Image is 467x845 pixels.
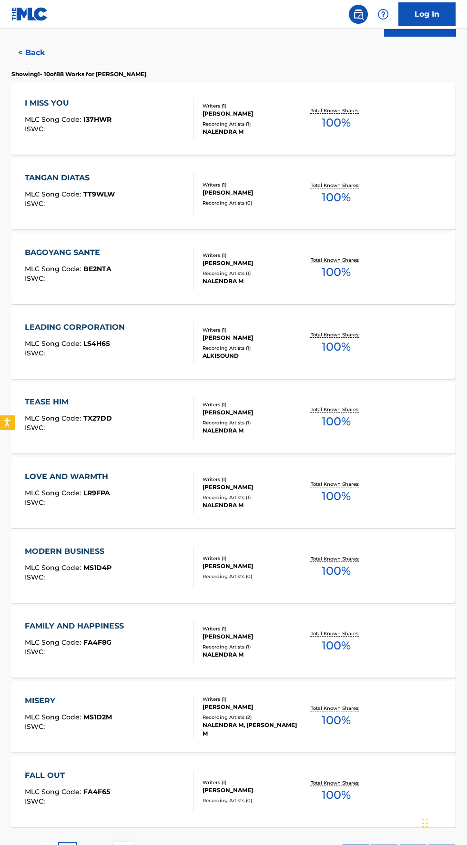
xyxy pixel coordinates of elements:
div: Writers ( 1 ) [203,779,299,786]
div: Writers ( 1 ) [203,252,299,259]
span: MLC Song Code : [25,339,83,348]
p: Total Known Shares: [310,630,361,637]
div: FAMILY AND HAPPINESS [25,620,129,632]
span: TT9WLW [83,190,115,198]
span: 100 % [321,114,350,131]
div: LOVE AND WARMTH [25,471,113,482]
div: MISERY [25,695,112,707]
span: MLC Song Code : [25,414,83,422]
div: [PERSON_NAME] [203,259,299,267]
div: [PERSON_NAME] [203,703,299,711]
p: Total Known Shares: [310,406,361,413]
span: 100 % [321,786,350,804]
span: MLC Song Code : [25,190,83,198]
a: TANGAN DIATASMLC Song Code:TT9WLWISWC:Writers (1)[PERSON_NAME]Recording Artists (0)Total Known Sh... [11,158,456,229]
a: LOVE AND WARMTHMLC Song Code:LR9FPAISWC:Writers (1)[PERSON_NAME]Recording Artists (1)NALENDRA MTo... [11,457,456,528]
div: Help [374,5,393,24]
div: NALENDRA M [203,650,299,659]
span: ISWC : [25,797,47,806]
span: BE2NTA [83,265,112,273]
div: Writers ( 1 ) [203,102,299,109]
div: NALENDRA M [203,277,299,285]
span: ISWC : [25,722,47,731]
div: Recording Artists ( 0 ) [203,797,299,804]
div: I MISS YOU [25,98,112,109]
a: BAGOYANG SANTEMLC Song Code:BE2NTAISWC:Writers (1)[PERSON_NAME]Recording Artists (1)NALENDRA MTot... [11,233,456,304]
span: 100 % [321,712,350,729]
span: MLC Song Code : [25,489,83,497]
div: Writers ( 1 ) [203,696,299,703]
span: ISWC : [25,573,47,581]
p: Total Known Shares: [310,555,361,562]
div: NALENDRA M, [PERSON_NAME] M [203,721,299,738]
div: Writers ( 1 ) [203,625,299,632]
span: ISWC : [25,423,47,432]
a: I MISS YOUMLC Song Code:I37HWRISWC:Writers (1)[PERSON_NAME]Recording Artists (1)NALENDRA MTotal K... [11,83,456,155]
p: Total Known Shares: [310,481,361,488]
div: Widget Obrolan [419,799,467,845]
div: MODERN BUSINESS [25,546,112,557]
div: Seret [422,809,428,837]
div: Writers ( 1 ) [203,181,299,188]
span: MS1D2M [83,713,112,721]
p: Total Known Shares: [310,779,361,786]
iframe: Chat Widget [419,799,467,845]
div: TANGAN DIATAS [25,172,115,184]
span: ISWC : [25,349,47,357]
img: MLC Logo [11,7,48,21]
div: Recording Artists ( 2 ) [203,714,299,721]
div: LEADING CORPORATION [25,322,130,333]
a: Public Search [349,5,368,24]
a: TEASE HIMMLC Song Code:TX27DDISWC:Writers (1)[PERSON_NAME]Recording Artists (1)NALENDRA MTotal Kn... [11,382,456,453]
span: 100 % [321,413,350,430]
div: [PERSON_NAME] [203,188,299,197]
div: [PERSON_NAME] [203,632,299,641]
div: Writers ( 1 ) [203,401,299,408]
button: < Back [11,41,69,65]
p: Total Known Shares: [310,107,361,114]
div: Recording Artists ( 1 ) [203,270,299,277]
div: Recording Artists ( 0 ) [203,573,299,580]
div: Recording Artists ( 1 ) [203,120,299,128]
span: MLC Song Code : [25,115,83,124]
span: FA4F8G [83,638,112,647]
div: [PERSON_NAME] [203,562,299,570]
a: MODERN BUSINESSMLC Song Code:MS1D4PISWC:Writers (1)[PERSON_NAME]Recording Artists (0)Total Known ... [11,531,456,603]
div: [PERSON_NAME] [203,408,299,417]
a: FALL OUTMLC Song Code:FA4F65ISWC:Writers (1)[PERSON_NAME]Recording Artists (0)Total Known Shares:... [11,756,456,827]
span: ISWC : [25,199,47,208]
a: Log In [398,2,456,26]
div: NALENDRA M [203,426,299,435]
span: I37HWR [83,115,112,124]
div: ALKISOUND [203,352,299,360]
div: [PERSON_NAME] [203,334,299,342]
span: LS4H6S [83,339,110,348]
div: Writers ( 1 ) [203,476,299,483]
div: Writers ( 1 ) [203,555,299,562]
span: MS1D4P [83,563,112,572]
span: 100 % [321,488,350,505]
p: Total Known Shares: [310,705,361,712]
span: LR9FPA [83,489,110,497]
div: Writers ( 1 ) [203,326,299,334]
div: NALENDRA M [203,501,299,510]
span: 100 % [321,189,350,206]
span: 100 % [321,264,350,281]
div: Recording Artists ( 1 ) [203,344,299,352]
span: ISWC : [25,125,47,133]
span: ISWC : [25,648,47,656]
p: Showing 1 - 10 of 88 Works for [PERSON_NAME] [11,70,146,79]
img: search [353,9,364,20]
span: MLC Song Code : [25,563,83,572]
span: ISWC : [25,498,47,507]
span: MLC Song Code : [25,713,83,721]
span: 100 % [321,338,350,355]
p: Total Known Shares: [310,182,361,189]
div: Recording Artists ( 1 ) [203,419,299,426]
span: MLC Song Code : [25,787,83,796]
div: Recording Artists ( 0 ) [203,199,299,206]
div: [PERSON_NAME] [203,483,299,491]
span: 100 % [321,562,350,580]
a: LEADING CORPORATIONMLC Song Code:LS4H6SISWC:Writers (1)[PERSON_NAME]Recording Artists (1)ALKISOUN... [11,307,456,379]
span: MLC Song Code : [25,265,83,273]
